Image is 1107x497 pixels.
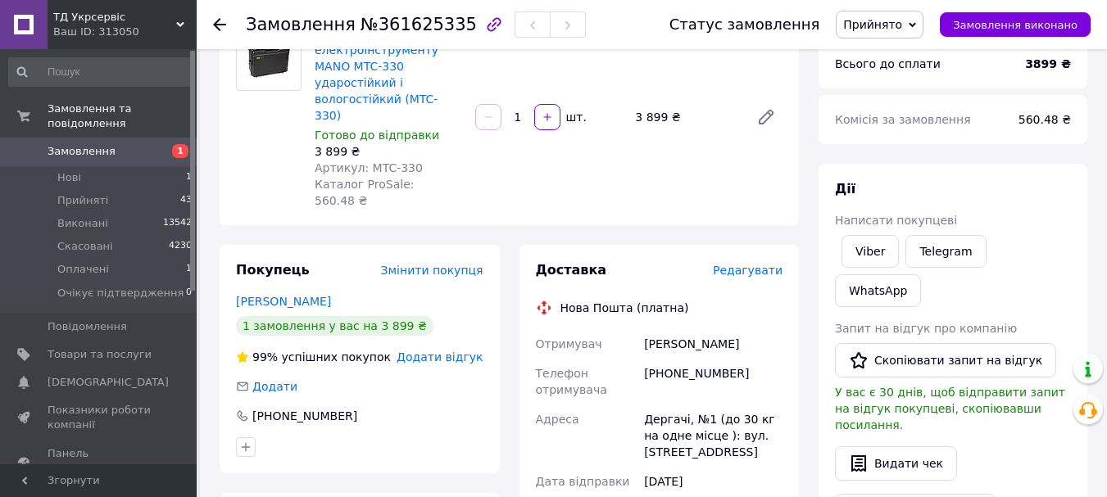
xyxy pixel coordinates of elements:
[835,322,1017,335] span: Запит на відгук про компанію
[236,349,391,365] div: успішних покупок
[835,214,957,227] span: Написати покупцеві
[53,10,176,25] span: ТД Укрсервіс
[236,262,310,278] span: Покупець
[48,403,152,432] span: Показники роботи компанії
[536,475,630,488] span: Дата відправки
[57,262,109,277] span: Оплачені
[835,446,957,481] button: Видати чек
[835,274,921,307] a: WhatsApp
[163,216,192,231] span: 13542
[213,16,226,33] div: Повернутися назад
[361,15,477,34] span: №361625335
[48,102,197,131] span: Замовлення та повідомлення
[252,350,278,364] span: 99%
[57,239,113,254] span: Скасовані
[53,25,197,39] div: Ваш ID: 313050
[842,235,899,268] a: Viber
[536,262,607,278] span: Доставка
[186,286,192,300] span: 0
[315,27,438,122] a: Кейс для електроінструменту MANO MTC-330 ударостійкий і вологостійкий (MTC-330)
[315,129,439,142] span: Готово до відправки
[641,329,786,359] div: [PERSON_NAME]
[315,161,423,174] span: Артикул: MTC-330
[562,109,588,125] div: шт.
[397,350,483,364] span: Додати відгук
[835,113,971,126] span: Комісія за замовлення
[246,15,356,34] span: Замовлення
[381,264,483,277] span: Змінити покупця
[536,337,602,350] span: Отримувач
[835,386,1065,431] span: У вас є 30 днів, щоб відправити запит на відгук покупцеві, скопіювавши посилання.
[315,178,414,207] span: Каталог ProSale: 560.48 ₴
[180,193,192,208] span: 43
[835,343,1056,377] button: Скопіювати запит на відгук
[48,446,152,476] span: Панель управління
[48,144,116,159] span: Замовлення
[48,375,169,390] span: [DEMOGRAPHIC_DATA]
[8,57,193,87] input: Пошук
[57,193,108,208] span: Прийняті
[641,467,786,496] div: [DATE]
[1019,113,1071,126] span: 560.48 ₴
[237,38,301,78] img: Кейс для електроінструменту MANO MTC-330 ударостійкий і вологостійкий (MTC-330)
[48,319,127,334] span: Повідомлення
[940,12,1091,37] button: Замовлення виконано
[536,367,607,396] span: Телефон отримувача
[905,235,986,268] a: Telegram
[843,18,902,31] span: Прийнято
[556,300,693,316] div: Нова Пошта (платна)
[236,316,433,336] div: 1 замовлення у вас на 3 899 ₴
[1025,57,1071,70] b: 3899 ₴
[57,216,108,231] span: Виконані
[641,359,786,404] div: [PHONE_NUMBER]
[835,181,855,197] span: Дії
[713,264,783,277] span: Редагувати
[172,144,188,158] span: 1
[315,143,462,160] div: 3 899 ₴
[186,170,192,185] span: 1
[750,101,783,133] a: Редагувати
[186,262,192,277] span: 1
[169,239,192,254] span: 4230
[536,413,579,426] span: Адреса
[835,57,941,70] span: Всього до сплати
[251,408,359,424] div: [PHONE_NUMBER]
[236,295,331,308] a: [PERSON_NAME]
[669,16,820,33] div: Статус замовлення
[57,286,184,300] span: Очікує підтвердження
[252,380,297,393] span: Додати
[641,404,786,467] div: Дергачі, №1 (до 30 кг на одне місце ): вул. [STREET_ADDRESS]
[628,106,743,129] div: 3 899 ₴
[953,19,1078,31] span: Замовлення виконано
[48,347,152,362] span: Товари та послуги
[57,170,81,185] span: Нові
